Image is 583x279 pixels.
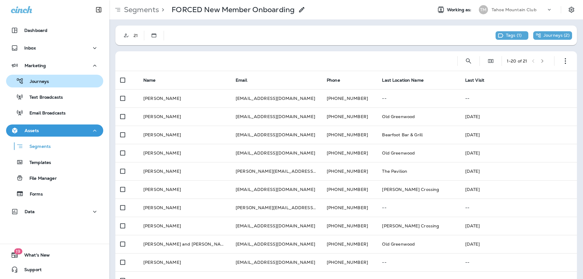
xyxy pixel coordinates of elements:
td: [PERSON_NAME][EMAIL_ADDRESS][DOMAIN_NAME] [231,199,322,217]
td: [PHONE_NUMBER] [322,126,377,144]
button: Marketing [6,60,103,72]
span: Last Location Name [382,77,424,83]
td: [PHONE_NUMBER] [322,253,377,271]
td: The Pavilion [377,162,460,180]
td: [EMAIL_ADDRESS][DOMAIN_NAME] [231,144,322,162]
p: Text Broadcasts [23,95,63,100]
button: Customer Only [120,29,132,42]
button: Settings [566,4,577,15]
button: Edit Fields [485,55,497,67]
td: [PERSON_NAME] [138,253,231,271]
td: [PHONE_NUMBER] [322,144,377,162]
p: Inbox [24,46,36,50]
td: [DATE] [460,126,577,144]
p: Data [25,209,35,214]
div: TM [479,5,488,14]
div: 21 [132,33,144,38]
button: 19What's New [6,249,103,261]
td: [PERSON_NAME] [138,180,231,199]
div: 1 - 20 of 21 [507,59,527,63]
td: [DATE] [460,144,577,162]
td: [PERSON_NAME] [138,162,231,180]
p: -- [465,260,572,265]
td: [PERSON_NAME][EMAIL_ADDRESS][DOMAIN_NAME] [231,162,322,180]
td: [PHONE_NUMBER] [322,107,377,126]
p: -- [465,96,572,101]
td: [PERSON_NAME] Crossing [377,180,460,199]
button: Dashboard [6,24,103,36]
td: [EMAIL_ADDRESS][DOMAIN_NAME] [231,253,322,271]
p: Email Broadcasts [23,111,66,116]
td: [EMAIL_ADDRESS][DOMAIN_NAME] [231,180,322,199]
td: [DATE] [460,217,577,235]
p: Assets [25,128,39,133]
td: [PHONE_NUMBER] [322,162,377,180]
p: Journeys [24,79,49,85]
td: [DATE] [460,107,577,126]
td: [DATE] [460,235,577,253]
button: Templates [6,156,103,168]
p: Marketing [25,63,46,68]
button: Forms [6,187,103,200]
td: Old Greenwood [377,235,460,253]
p: Templates [23,160,51,166]
p: Segments [23,144,51,150]
td: [PERSON_NAME] [138,107,231,126]
p: Journeys ( 2 ) [544,33,570,38]
button: Journeys [6,75,103,87]
span: Working as: [447,7,473,12]
span: Last Visit [465,77,484,83]
p: Tahoe Mountain Club [492,7,537,12]
td: [PHONE_NUMBER] [322,199,377,217]
td: [EMAIL_ADDRESS][DOMAIN_NAME] [231,89,322,107]
button: Collapse Sidebar [90,4,107,16]
td: [PERSON_NAME] [138,126,231,144]
span: 19 [14,248,22,254]
td: [DATE] [460,162,577,180]
p: Tags ( 1 ) [506,33,522,38]
td: [EMAIL_ADDRESS][DOMAIN_NAME] [231,126,322,144]
p: -- [465,205,572,210]
td: [PERSON_NAME] [138,217,231,235]
td: [PHONE_NUMBER] [322,180,377,199]
td: [EMAIL_ADDRESS][DOMAIN_NAME] [231,217,322,235]
td: [PERSON_NAME] [138,144,231,162]
td: Bearfoot Bar & Grill [377,126,460,144]
span: Name [143,77,156,83]
td: [PHONE_NUMBER] [322,89,377,107]
button: Inbox [6,42,103,54]
p: -- [382,260,455,265]
button: Text Broadcasts [6,90,103,103]
td: [PERSON_NAME] [138,199,231,217]
button: Support [6,264,103,276]
p: -- [382,96,455,101]
td: [EMAIL_ADDRESS][DOMAIN_NAME] [231,235,322,253]
p: Dashboard [24,28,47,33]
button: Segments [6,140,103,153]
td: Old Greenwood [377,107,460,126]
p: > [159,5,164,14]
p: Forms [24,192,43,197]
button: Static [148,29,160,42]
td: [PERSON_NAME] Crossing [377,217,460,235]
td: [DATE] [460,180,577,199]
td: [PERSON_NAME] [138,89,231,107]
td: [PERSON_NAME] and [PERSON_NAME] [138,235,231,253]
td: [EMAIL_ADDRESS][DOMAIN_NAME] [231,107,322,126]
span: Support [18,267,42,274]
button: File Manager [6,172,103,184]
span: Email [236,77,247,83]
span: What's New [18,253,50,260]
p: -- [382,205,455,210]
td: [PHONE_NUMBER] [322,235,377,253]
td: Old Greenwood [377,144,460,162]
button: Email Broadcasts [6,106,103,119]
p: FORCED New Member Onboarding [172,5,295,14]
td: [PHONE_NUMBER] [322,217,377,235]
button: Search Segments [462,55,475,67]
button: Assets [6,124,103,137]
p: File Manager [23,176,57,182]
span: Phone [327,77,340,83]
button: Data [6,206,103,218]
